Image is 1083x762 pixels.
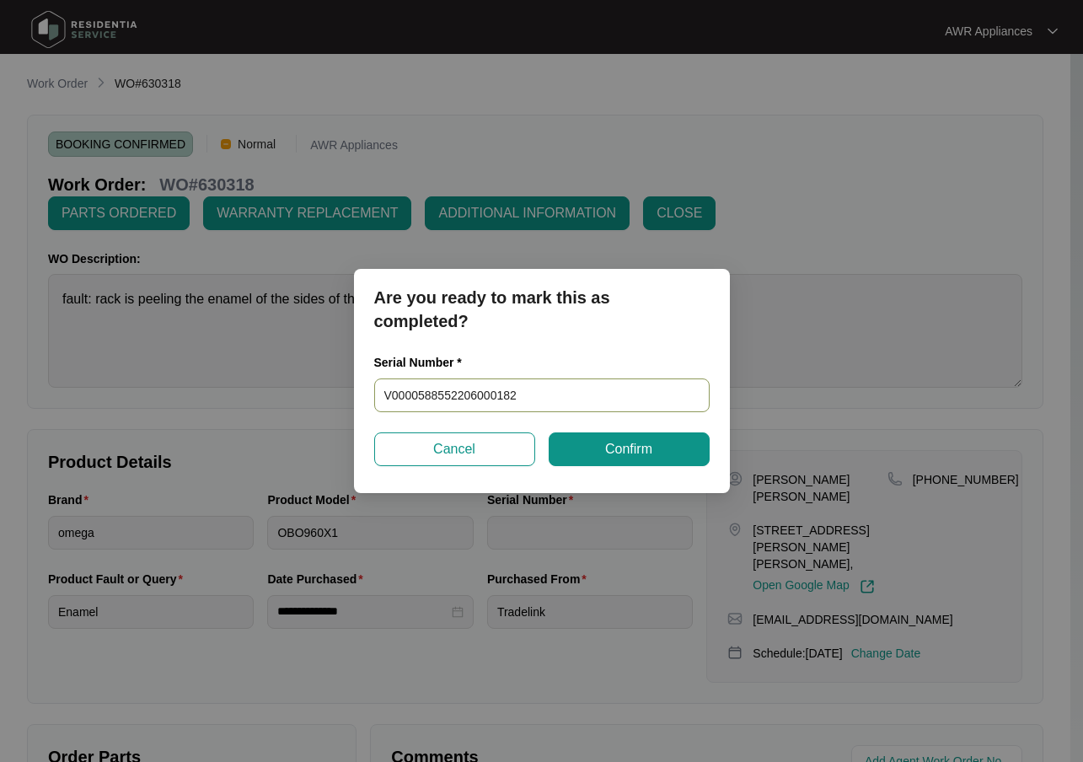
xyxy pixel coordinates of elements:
label: Serial Number * [374,354,474,371]
span: Cancel [433,439,475,459]
button: Cancel [374,432,535,466]
button: Confirm [549,432,710,466]
span: Confirm [605,439,652,459]
p: Are you ready to mark this as [374,286,710,309]
p: completed? [374,309,710,333]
